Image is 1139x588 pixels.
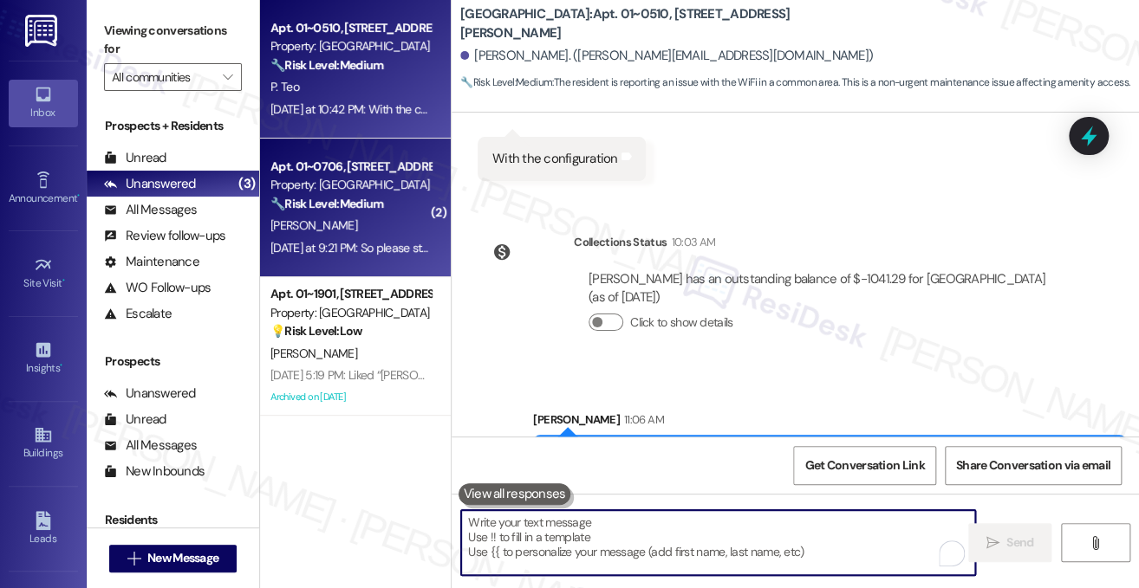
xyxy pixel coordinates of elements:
div: [DATE] at 9:21 PM: So please stop asking if you live up to my expectations. The answer is never t... [270,240,973,255]
div: Unread [104,149,166,167]
div: [PERSON_NAME] has an outstanding balance of $-1041.29 for [GEOGRAPHIC_DATA] (as of [DATE]) [589,270,1056,307]
div: Apt. 01~0510, [STREET_ADDRESS][PERSON_NAME] [270,19,431,37]
div: Apt. 01~0706, [STREET_ADDRESS][PERSON_NAME] [270,158,431,176]
span: Share Conversation via email [956,456,1110,475]
span: • [77,190,80,202]
div: Property: [GEOGRAPHIC_DATA] [270,37,431,55]
div: Unread [104,410,166,429]
span: [PERSON_NAME] [270,217,357,233]
div: Residents [87,511,259,529]
img: ResiDesk Logo [25,15,61,47]
span: P. Teo [270,79,299,94]
div: (3) [234,171,259,197]
i:  [223,70,232,84]
div: Unanswered [104,384,196,403]
span: Send [1006,533,1033,552]
span: Get Conversation Link [804,456,924,475]
strong: 🔧 Risk Level: Medium [460,75,552,89]
div: Unanswered [104,175,196,193]
span: : The resident is reporting an issue with the WiFi in a common area. This is a non-urgent mainten... [460,74,1129,92]
textarea: To enrich screen reader interactions, please activate Accessibility in Grammarly extension settings [461,510,975,575]
button: Get Conversation Link [793,446,935,485]
button: Send [968,523,1052,562]
div: [PERSON_NAME] [533,410,1126,435]
div: Apt. 01~1901, [STREET_ADDRESS][GEOGRAPHIC_DATA][US_STATE][STREET_ADDRESS] [270,285,431,303]
i:  [127,552,140,565]
b: [GEOGRAPHIC_DATA]: Apt. 01~0510, [STREET_ADDRESS][PERSON_NAME] [460,5,807,42]
button: Share Conversation via email [945,446,1122,485]
div: Prospects [87,352,259,371]
div: Prospects + Residents [87,117,259,135]
div: New Inbounds [104,462,205,481]
span: New Message [147,549,218,567]
a: Site Visit • [9,250,78,297]
span: • [62,275,65,287]
a: Inbox [9,80,78,126]
strong: 🔧 Risk Level: Medium [270,57,383,73]
div: All Messages [104,436,197,455]
a: Buildings [9,420,78,467]
div: 11:06 AM [620,410,664,429]
button: New Message [109,545,238,572]
i:  [1089,536,1102,550]
div: Maintenance [104,253,199,271]
a: Leads [9,506,78,552]
i:  [986,536,999,550]
label: Viewing conversations for [104,17,242,63]
div: Escalate [104,305,172,323]
div: [DATE] at 10:42 PM: With the configuration [270,101,480,117]
span: • [60,359,62,372]
div: With the configuration [492,150,618,168]
div: All Messages [104,201,197,219]
div: 10:03 AM [667,233,715,251]
input: All communities [112,63,214,91]
a: Insights • [9,335,78,382]
div: [PERSON_NAME]. ([PERSON_NAME][EMAIL_ADDRESS][DOMAIN_NAME]) [460,47,873,65]
div: Property: [GEOGRAPHIC_DATA] [270,304,431,322]
strong: 💡 Risk Level: Low [270,323,362,339]
div: WO Follow-ups [104,279,211,297]
strong: 🔧 Risk Level: Medium [270,196,383,211]
div: Archived on [DATE] [269,386,433,408]
span: [PERSON_NAME] [270,346,357,361]
label: Click to show details [630,313,732,332]
div: Property: [GEOGRAPHIC_DATA] [270,176,431,194]
div: Collections Status [574,233,667,251]
div: Review follow-ups [104,227,225,245]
